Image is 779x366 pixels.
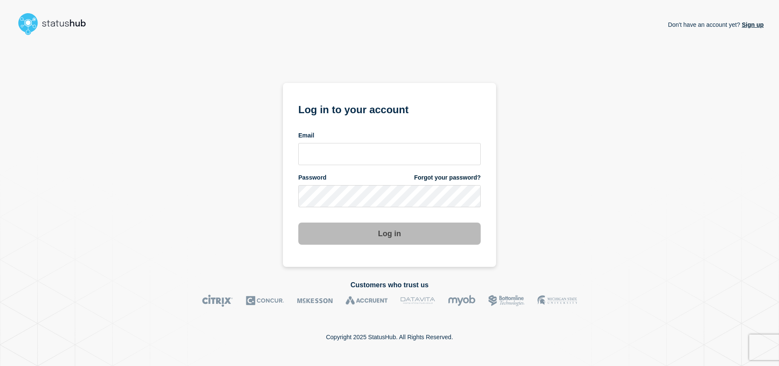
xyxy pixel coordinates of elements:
input: email input [298,143,481,165]
img: MSU logo [537,295,577,307]
img: Accruent logo [346,295,388,307]
img: myob logo [448,295,476,307]
img: Bottomline logo [488,295,525,307]
img: StatusHub logo [15,10,96,37]
p: Copyright 2025 StatusHub. All Rights Reserved. [326,334,453,340]
p: Don't have an account yet? [668,14,764,35]
input: password input [298,185,481,207]
h2: Customers who trust us [15,281,764,289]
img: McKesson logo [297,295,333,307]
img: DataVita logo [401,295,435,307]
button: Log in [298,223,481,245]
span: Password [298,174,326,182]
h1: Log in to your account [298,101,481,117]
img: Citrix logo [202,295,233,307]
img: Concur logo [246,295,284,307]
a: Sign up [740,21,764,28]
a: Forgot your password? [414,174,481,182]
span: Email [298,132,314,140]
